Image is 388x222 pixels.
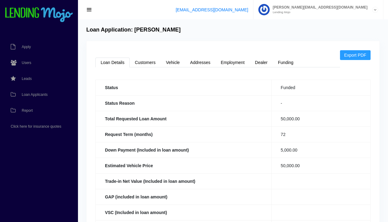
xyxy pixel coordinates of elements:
span: Leads [22,77,32,81]
a: Export PDF [340,50,371,60]
a: Dealer [250,58,273,67]
small: Lending Mojo [270,11,368,14]
th: Down Payment (Included in loan amount) [96,142,272,158]
span: Loan Applicants [22,93,48,96]
td: 72 [272,126,371,142]
th: Total Requested Loan Amount [96,111,272,126]
th: Status Reason [96,95,272,111]
td: - [272,95,371,111]
td: Funded [272,80,371,95]
th: GAP (included in loan amount) [96,189,272,205]
h4: Loan Application: [PERSON_NAME] [86,27,181,33]
td: 50,000.00 [272,111,371,126]
a: Employment [216,58,250,67]
th: Estimated Vehicle Price [96,158,272,173]
td: 50,000.00 [272,158,371,173]
th: Request Term (months) [96,126,272,142]
th: Status [96,80,272,95]
img: Profile image [258,4,270,15]
th: VSC (Included in loan amount) [96,205,272,220]
a: Customers [130,58,161,67]
a: Funding [273,58,299,67]
a: [EMAIL_ADDRESS][DOMAIN_NAME] [176,7,248,12]
td: 5,000.00 [272,142,371,158]
a: Loan Details [95,58,130,67]
span: Users [22,61,31,65]
img: logo-small.png [5,7,73,23]
a: Vehicle [161,58,185,67]
span: [PERSON_NAME][EMAIL_ADDRESS][DOMAIN_NAME] [270,6,368,9]
span: Report [22,109,33,112]
a: Addresses [185,58,216,67]
th: Trade-in Net Value (Included in loan amount) [96,173,272,189]
span: Click here for insurance quotes [11,125,61,128]
span: Apply [22,45,31,49]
